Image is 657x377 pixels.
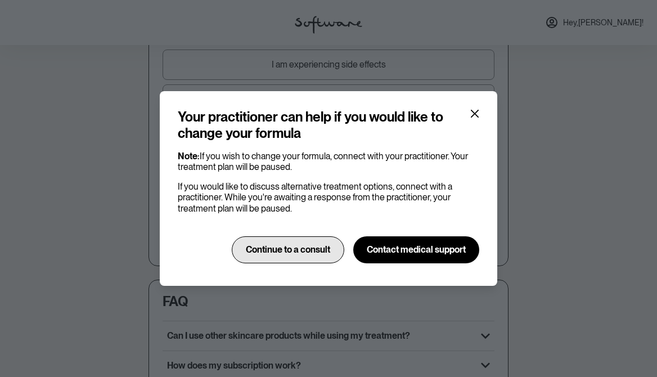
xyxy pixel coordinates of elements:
[178,151,479,172] p: If you wish to change your formula, connect with your practitioner. Your treatment plan will be p...
[353,236,479,263] button: Contact medical support
[232,236,344,263] button: Continue to a consult
[246,244,330,255] span: Continue to a consult
[367,244,466,255] span: Contact medical support
[466,105,484,123] button: Close
[178,151,200,161] strong: Note:
[178,109,470,142] h4: Your practitioner can help if you would like to change your formula
[178,181,479,214] p: If you would like to discuss alternative treatment options, connect with a practitioner. While yo...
